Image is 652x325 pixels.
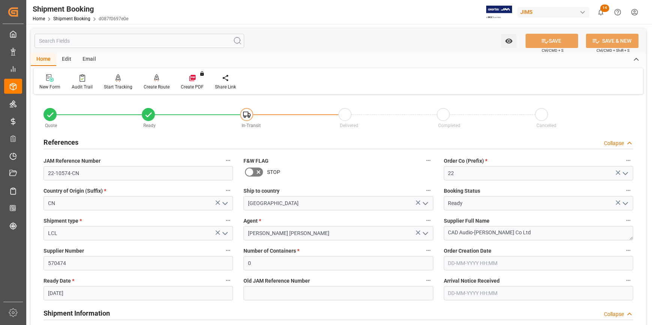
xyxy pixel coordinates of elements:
[592,4,609,21] button: show 14 new notifications
[424,246,433,255] button: Number of Containers *
[104,84,132,90] div: Start Tracking
[267,168,280,176] span: STOP
[53,16,90,21] a: Shipment Booking
[444,277,500,285] span: Arrival Notice Received
[44,157,101,165] span: JAM Reference Number
[623,216,633,225] button: Supplier Full Name
[31,53,56,66] div: Home
[33,16,45,21] a: Home
[44,196,233,210] input: Type to search/select
[609,4,626,21] button: Help Center
[424,156,433,165] button: F&W FLAG
[243,157,269,165] span: F&W FLAG
[486,6,512,19] img: Exertis%20JAM%20-%20Email%20Logo.jpg_1722504956.jpg
[600,4,609,12] span: 14
[223,276,233,285] button: Ready Date *
[242,123,261,128] span: In-Transit
[77,53,102,66] div: Email
[44,277,74,285] span: Ready Date
[44,137,78,147] h2: References
[72,84,93,90] div: Audit Trail
[444,157,487,165] span: Order Co (Prefix)
[419,198,430,209] button: open menu
[542,48,563,53] span: Ctrl/CMD + S
[424,216,433,225] button: Agent *
[604,310,624,318] div: Collapse
[223,216,233,225] button: Shipment type *
[623,246,633,255] button: Order Creation Date
[619,168,630,179] button: open menu
[243,217,261,225] span: Agent
[243,277,310,285] span: Old JAM Reference Number
[438,123,460,128] span: Completed
[223,246,233,255] button: Supplier Number
[223,156,233,165] button: JAM Reference Number
[444,217,490,225] span: Supplier Full Name
[501,34,517,48] button: open menu
[444,226,633,240] textarea: CAD Audio-[PERSON_NAME] Co Ltd
[243,247,299,255] span: Number of Containers
[340,123,358,128] span: Delivered
[45,123,57,128] span: Quote
[219,228,230,239] button: open menu
[44,187,106,195] span: Country of Origin (Suffix)
[604,139,624,147] div: Collapse
[424,276,433,285] button: Old JAM Reference Number
[35,34,244,48] input: Search Fields
[143,123,156,128] span: Ready
[623,276,633,285] button: Arrival Notice Received
[219,198,230,209] button: open menu
[223,186,233,195] button: Country of Origin (Suffix) *
[33,3,128,15] div: Shipment Booking
[444,256,633,270] input: DD-MM-YYYY HH:MM
[536,123,556,128] span: Cancelled
[56,53,77,66] div: Edit
[517,5,592,19] button: JIMS
[596,48,629,53] span: Ctrl/CMD + Shift + S
[623,156,633,165] button: Order Co (Prefix) *
[444,187,480,195] span: Booking Status
[424,186,433,195] button: Ship to country
[44,286,233,300] input: DD-MM-YYYY
[586,34,638,48] button: SAVE & NEW
[419,228,430,239] button: open menu
[619,198,630,209] button: open menu
[444,247,491,255] span: Order Creation Date
[215,84,236,90] div: Share Link
[623,186,633,195] button: Booking Status
[444,286,633,300] input: DD-MM-YYYY HH:MM
[144,84,170,90] div: Create Route
[44,247,84,255] span: Supplier Number
[526,34,578,48] button: SAVE
[243,187,279,195] span: Ship to country
[44,308,110,318] h2: Shipment Information
[39,84,60,90] div: New Form
[44,217,82,225] span: Shipment type
[517,7,589,18] div: JIMS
